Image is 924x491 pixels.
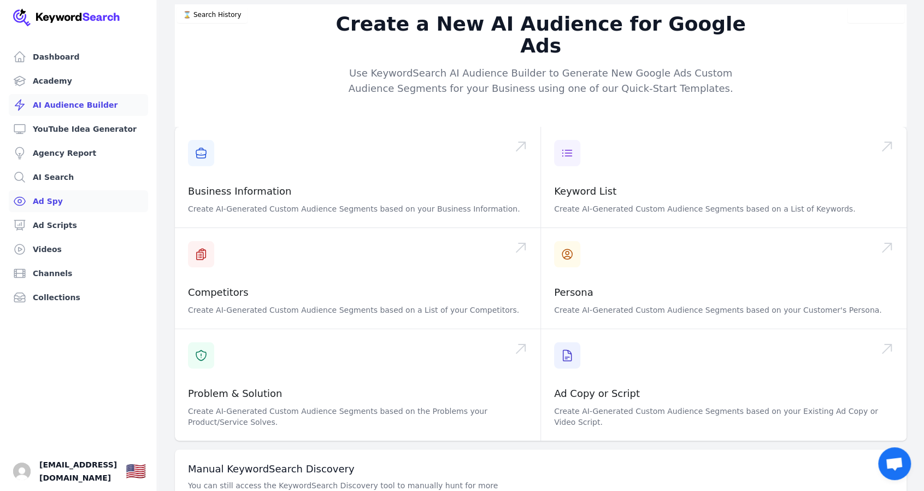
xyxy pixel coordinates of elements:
a: AI Audience Builder [9,94,148,116]
a: Ad Spy [9,190,148,212]
a: Channels [9,262,148,284]
a: Videos [9,238,148,260]
button: Video Tutorial [848,7,904,23]
a: Agency Report [9,142,148,164]
a: Problem & Solution [188,388,282,399]
a: Academy [9,70,148,92]
div: 🇺🇸 [126,461,146,481]
span: [EMAIL_ADDRESS][DOMAIN_NAME] [39,458,117,484]
h3: Manual KeywordSearch Discovery [188,463,893,476]
div: Open chat [878,447,911,480]
a: Competitors [188,287,249,298]
p: Use KeywordSearch AI Audience Builder to Generate New Google Ads Custom Audience Segments for you... [331,66,751,96]
h2: Create a New AI Audience for Google Ads [331,13,751,57]
a: Persona [554,287,593,298]
a: AI Search [9,166,148,188]
a: Ad Scripts [9,214,148,236]
button: ⌛️ Search History [177,7,248,23]
a: Ad Copy or Script [554,388,640,399]
a: Business Information [188,185,291,197]
a: Collections [9,287,148,308]
img: Your Company [13,9,120,26]
a: Keyword List [554,185,616,197]
button: 🇺🇸 [126,460,146,482]
a: YouTube Idea Generator [9,118,148,140]
a: Dashboard [9,46,148,68]
button: Open user button [13,463,31,480]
